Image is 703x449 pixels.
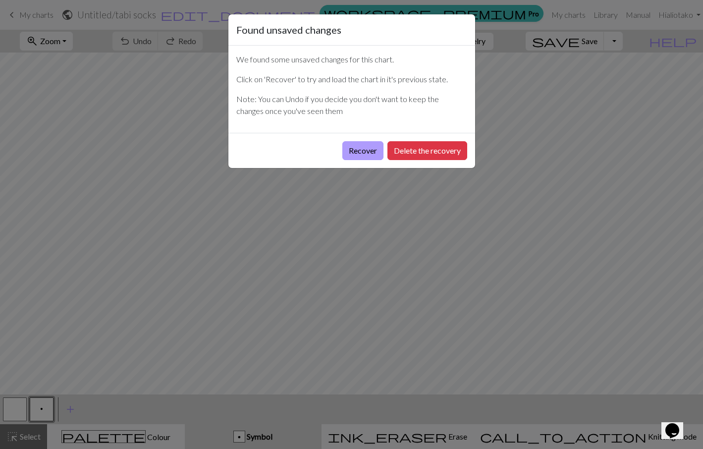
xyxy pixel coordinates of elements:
[236,22,341,37] h5: Found unsaved changes
[342,141,383,160] button: Recover
[236,54,467,65] p: We found some unsaved changes for this chart.
[387,141,467,160] button: Delete the recovery
[236,93,467,117] p: Note: You can Undo if you decide you don't want to keep the changes once you've seen them
[236,73,467,85] p: Click on 'Recover' to try and load the chart in it's previous state.
[661,409,693,439] iframe: chat widget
